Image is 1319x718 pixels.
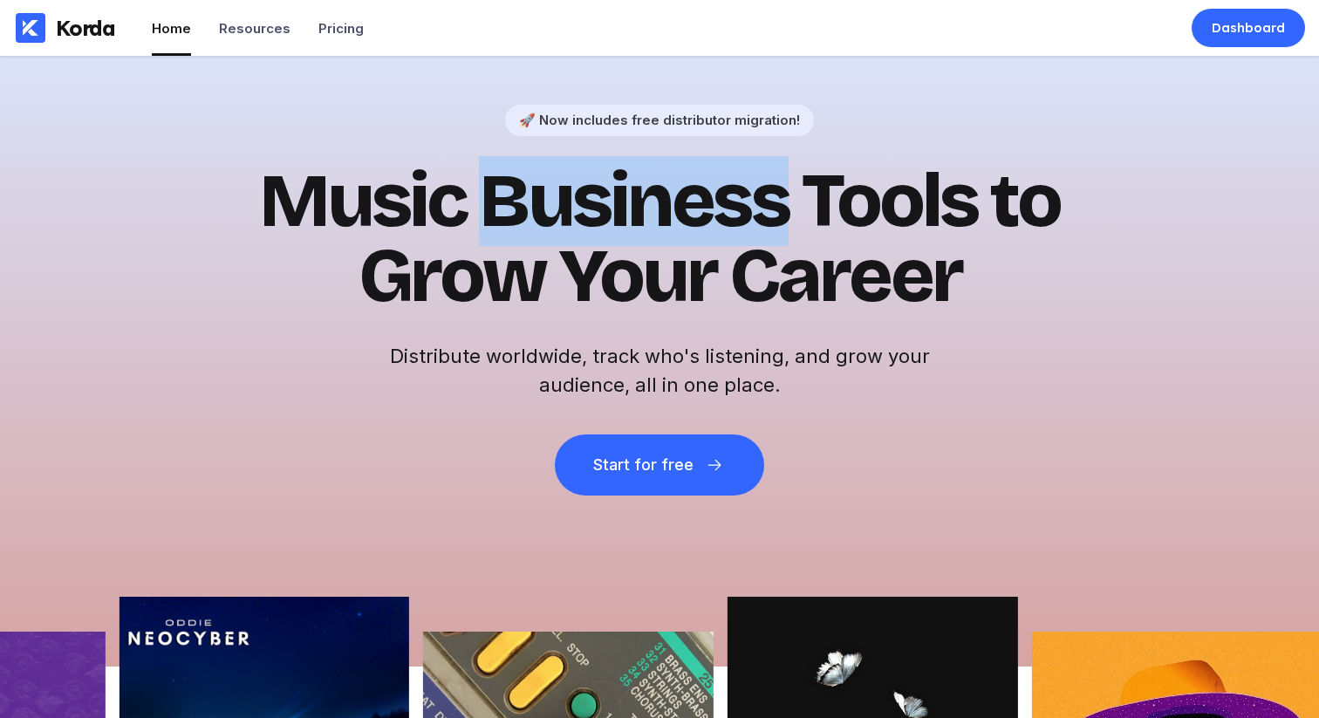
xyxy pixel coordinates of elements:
button: Start for free [555,434,764,496]
h1: Music Business Tools to Grow Your Career [232,164,1087,314]
div: Resources [219,20,290,37]
div: Pricing [318,20,364,37]
div: Korda [56,15,115,41]
div: Start for free [593,456,693,474]
div: Dashboard [1212,19,1285,37]
a: Dashboard [1192,9,1305,47]
h2: Distribute worldwide, track who's listening, and grow your audience, all in one place. [380,342,939,400]
div: 🚀 Now includes free distributor migration! [519,112,800,128]
div: Home [152,20,191,37]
